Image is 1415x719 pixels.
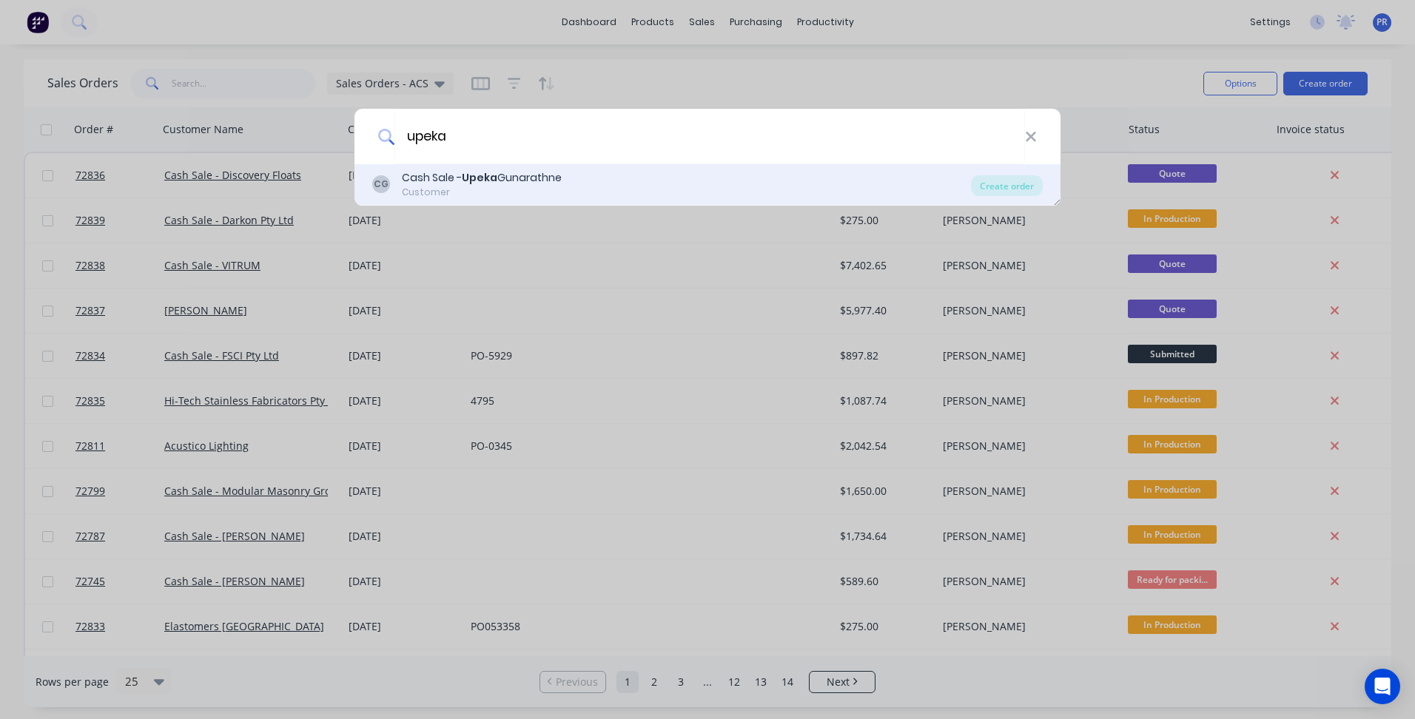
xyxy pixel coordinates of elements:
[402,186,562,199] div: Customer
[394,109,1025,164] input: Enter a customer name to create a new order...
[1365,669,1400,704] div: Open Intercom Messenger
[402,170,562,186] div: Cash Sale - Gunarathne
[462,170,497,185] b: Upeka
[971,175,1043,196] div: Create order
[372,175,390,193] div: CG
